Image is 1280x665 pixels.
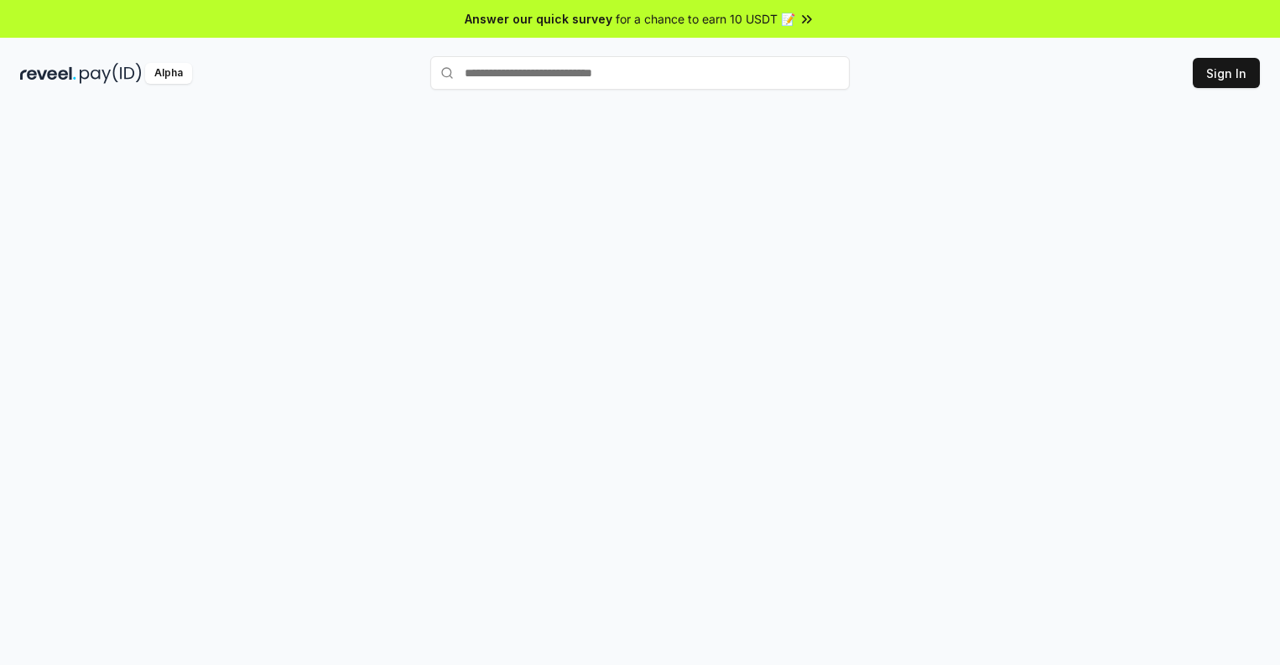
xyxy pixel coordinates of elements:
[616,10,795,28] span: for a chance to earn 10 USDT 📝
[145,63,192,84] div: Alpha
[465,10,612,28] span: Answer our quick survey
[80,63,142,84] img: pay_id
[20,63,76,84] img: reveel_dark
[1193,58,1260,88] button: Sign In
